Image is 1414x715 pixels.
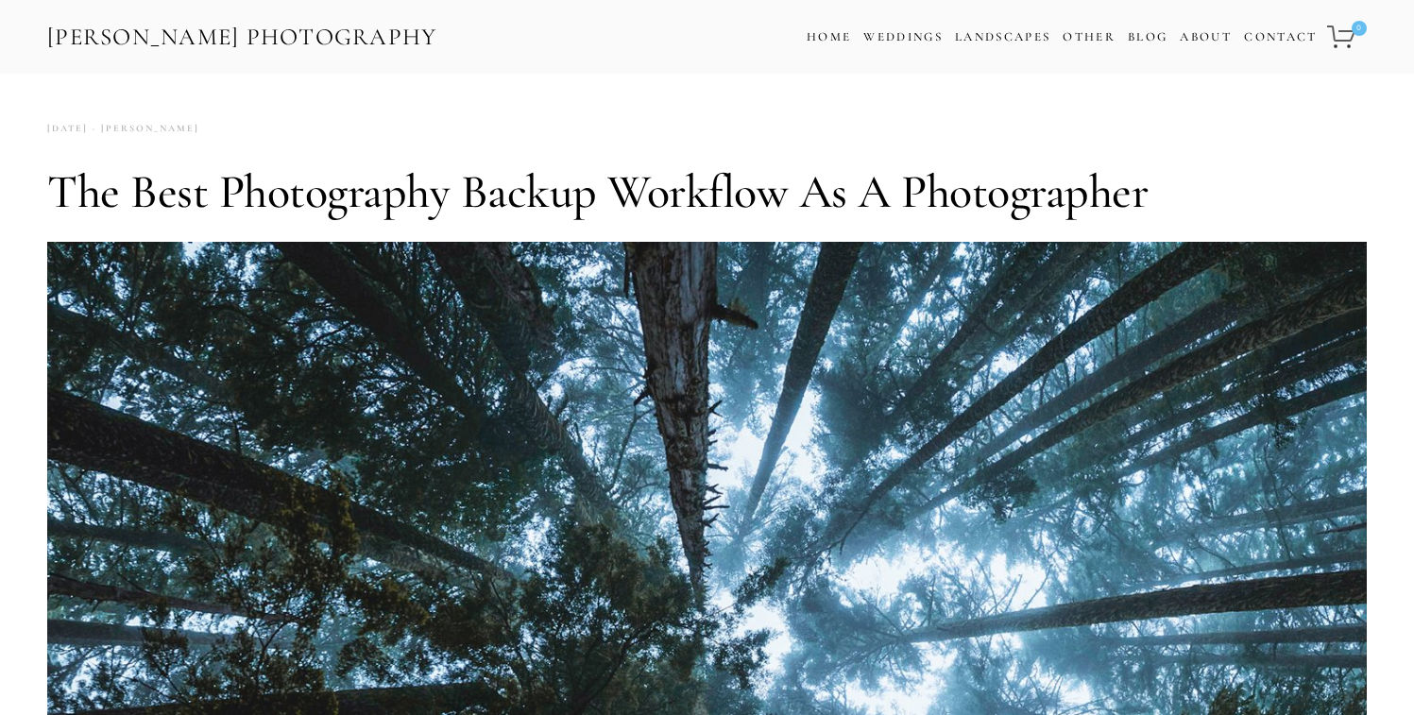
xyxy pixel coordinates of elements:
[47,163,1367,220] h1: The Best Photography Backup Workflow as a Photographer
[863,29,943,44] a: Weddings
[45,16,439,59] a: [PERSON_NAME] Photography
[1180,24,1232,51] a: About
[1324,14,1369,60] a: 0 items in cart
[807,24,851,51] a: Home
[88,116,199,142] a: [PERSON_NAME]
[955,29,1050,44] a: Landscapes
[1063,29,1116,44] a: Other
[1352,21,1367,36] span: 0
[1244,24,1317,51] a: Contact
[47,116,88,142] time: [DATE]
[1128,24,1167,51] a: Blog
